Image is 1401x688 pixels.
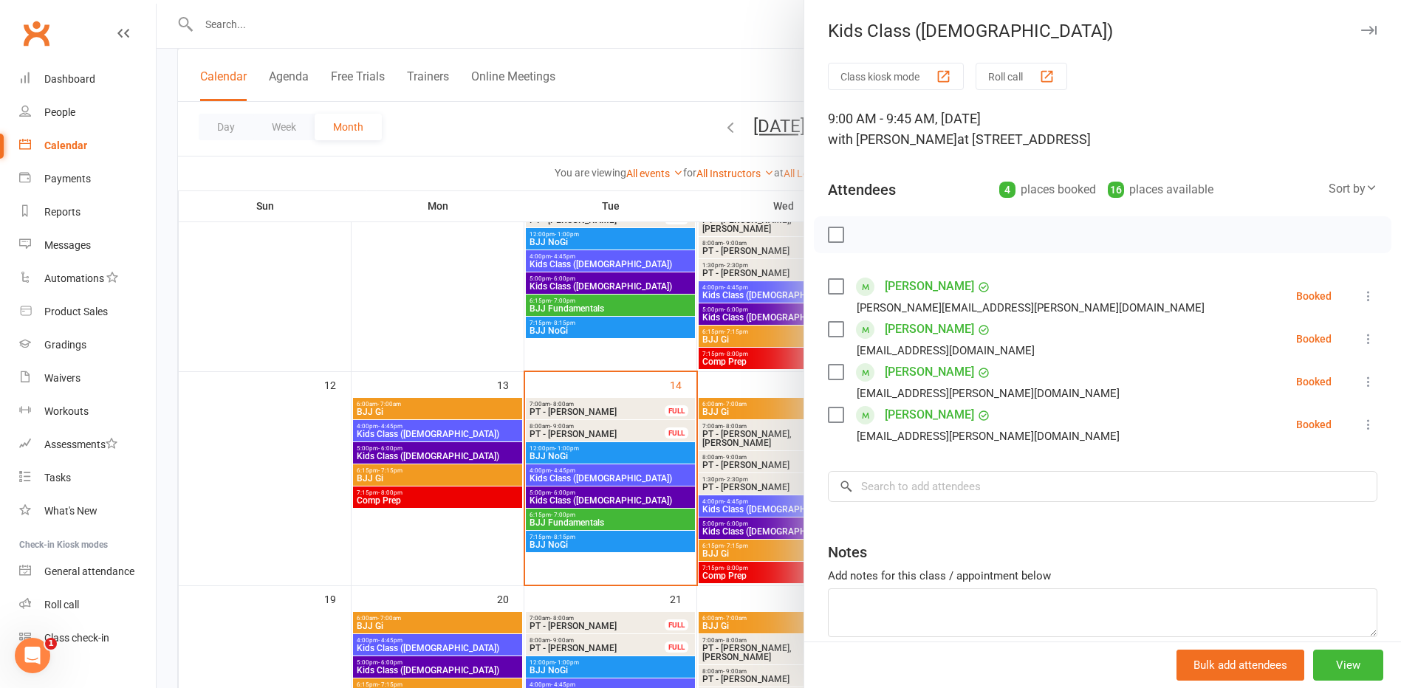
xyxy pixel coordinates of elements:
[857,298,1205,317] div: [PERSON_NAME][EMAIL_ADDRESS][PERSON_NAME][DOMAIN_NAME]
[19,262,156,295] a: Automations
[44,372,81,384] div: Waivers
[885,317,974,341] a: [PERSON_NAME]
[19,395,156,428] a: Workouts
[828,109,1377,150] div: 9:00 AM - 9:45 AM, [DATE]
[19,295,156,328] a: Product Sales
[15,638,50,673] iframe: Intercom live chat
[1296,291,1332,301] div: Booked
[44,565,134,577] div: General attendance
[19,229,156,262] a: Messages
[804,21,1401,41] div: Kids Class ([DEMOGRAPHIC_DATA])
[44,272,104,284] div: Automations
[1176,650,1304,681] button: Bulk add attendees
[828,179,896,200] div: Attendees
[19,63,156,96] a: Dashboard
[1296,419,1332,430] div: Booked
[976,63,1067,90] button: Roll call
[19,328,156,362] a: Gradings
[857,384,1120,403] div: [EMAIL_ADDRESS][PERSON_NAME][DOMAIN_NAME]
[828,542,867,563] div: Notes
[1313,650,1383,681] button: View
[885,275,974,298] a: [PERSON_NAME]
[44,438,117,450] div: Assessments
[44,405,89,417] div: Workouts
[828,471,1377,502] input: Search to add attendees
[828,63,964,90] button: Class kiosk mode
[857,341,1035,360] div: [EMAIL_ADDRESS][DOMAIN_NAME]
[44,306,108,317] div: Product Sales
[19,196,156,229] a: Reports
[957,131,1091,147] span: at [STREET_ADDRESS]
[44,106,75,118] div: People
[44,140,87,151] div: Calendar
[44,339,86,351] div: Gradings
[19,622,156,655] a: Class kiosk mode
[44,505,97,517] div: What's New
[1108,179,1213,200] div: places available
[19,461,156,495] a: Tasks
[857,427,1120,446] div: [EMAIL_ADDRESS][PERSON_NAME][DOMAIN_NAME]
[999,182,1015,198] div: 4
[44,239,91,251] div: Messages
[19,588,156,622] a: Roll call
[19,495,156,528] a: What's New
[885,360,974,384] a: [PERSON_NAME]
[19,129,156,162] a: Calendar
[19,555,156,588] a: General attendance kiosk mode
[1296,334,1332,344] div: Booked
[19,428,156,461] a: Assessments
[1108,182,1124,198] div: 16
[828,131,957,147] span: with [PERSON_NAME]
[44,472,71,484] div: Tasks
[885,403,974,427] a: [PERSON_NAME]
[828,567,1377,585] div: Add notes for this class / appointment below
[45,638,57,650] span: 1
[1296,376,1332,387] div: Booked
[44,73,95,85] div: Dashboard
[44,206,81,218] div: Reports
[44,599,79,610] div: Roll call
[19,96,156,129] a: People
[44,632,109,644] div: Class check-in
[44,173,91,185] div: Payments
[19,362,156,395] a: Waivers
[999,179,1096,200] div: places booked
[1329,179,1377,199] div: Sort by
[18,15,55,52] a: Clubworx
[19,162,156,196] a: Payments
